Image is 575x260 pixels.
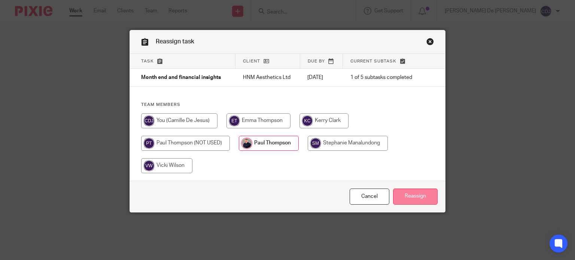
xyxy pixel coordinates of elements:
[343,69,422,87] td: 1 of 5 subtasks completed
[426,38,434,48] a: Close this dialog window
[243,59,260,63] span: Client
[243,74,292,81] p: HNM Aesthetics Ltd
[141,102,434,108] h4: Team members
[350,59,396,63] span: Current subtask
[350,189,389,205] a: Close this dialog window
[308,59,325,63] span: Due by
[156,39,194,45] span: Reassign task
[307,74,335,81] p: [DATE]
[393,189,438,205] input: Reassign
[141,59,154,63] span: Task
[141,75,221,80] span: Month end and financial insights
